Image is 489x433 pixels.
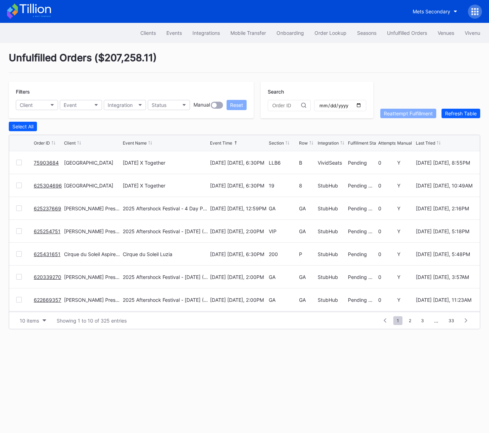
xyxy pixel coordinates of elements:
div: 0 [378,251,395,257]
div: [DATE] [DATE], 10:49AM [416,183,473,189]
div: Venues [438,30,454,36]
div: [DATE] [DATE], 6:30PM [210,160,267,166]
div: GA [299,228,316,234]
div: Seasons [357,30,376,36]
div: [DATE] X Together [123,160,165,166]
div: Y [397,183,414,189]
div: GA [269,205,297,211]
div: B [299,160,316,166]
div: 0 [378,297,395,303]
div: 2025 Aftershock Festival - [DATE] (Blink 182, Good Charlotte, All Time Low, All American Rejects) [123,228,208,234]
div: [DATE] [DATE], 5:18PM [416,228,473,234]
div: Manual [397,140,412,146]
div: StubHub [318,205,346,211]
button: Reattempt Fulfillment [380,109,436,118]
div: Pending Manual [348,205,376,211]
div: Pending [348,160,376,166]
div: [GEOGRAPHIC_DATA] [64,183,121,189]
div: Reattempt Fulfillment [384,110,433,116]
div: [PERSON_NAME] Presents Secondary [64,205,121,211]
div: VividSeats [318,160,346,166]
div: [PERSON_NAME] Presents Secondary [64,297,121,303]
div: ... [429,318,444,324]
button: 10 items [16,316,50,325]
div: Pending Manual [348,183,376,189]
div: 10 items [20,318,39,324]
div: Cirque du Soleil Aspire Secondary [64,251,121,257]
div: [DATE] [DATE], 6:30PM [210,251,267,257]
div: Integration [318,140,339,146]
div: Y [397,228,414,234]
div: Integrations [192,30,220,36]
div: GA [299,205,316,211]
div: [DATE] X Together [123,183,165,189]
span: 1 [393,316,402,325]
div: Cirque du Soleil Luzia [123,251,172,257]
button: Unfulfilled Orders [382,26,432,39]
div: Manual [193,102,210,109]
div: Showing 1 to 10 of 325 entries [57,318,127,324]
div: [GEOGRAPHIC_DATA] [64,160,121,166]
div: [DATE] [DATE], 11:23AM [416,297,473,303]
div: [DATE] [DATE], 3:57AM [416,274,473,280]
div: StubHub [318,183,346,189]
button: Mobile Transfer [225,26,271,39]
div: Client [64,140,76,146]
div: Mobile Transfer [230,30,266,36]
div: P [299,251,316,257]
button: Events [161,26,187,39]
div: 0 [378,160,395,166]
div: Last Tried [416,140,435,146]
button: Select All [9,122,37,131]
div: Refresh Table [445,110,477,116]
div: [DATE] [DATE], 8:55PM [416,160,473,166]
div: Y [397,297,414,303]
button: Vivenu [459,26,485,39]
div: 19 [269,183,297,189]
div: Integration [108,102,133,108]
div: Y [397,274,414,280]
button: Venues [432,26,459,39]
div: [DATE] [DATE], 12:59PM [210,205,267,211]
span: 2 [405,316,415,325]
div: Vivenu [465,30,480,36]
div: [DATE] [DATE], 5:48PM [416,251,473,257]
div: GA [269,274,297,280]
div: GA [269,297,297,303]
div: Clients [140,30,156,36]
a: Seasons [352,26,382,39]
span: 33 [445,316,458,325]
div: StubHub [318,228,346,234]
div: [DATE] [DATE], 2:00PM [210,274,267,280]
div: Pending Manual [348,228,376,234]
input: Order ID [272,103,301,108]
div: Pending [348,251,376,257]
div: Event Time [210,140,232,146]
div: Event Name [123,140,147,146]
a: 625304696 [34,183,62,189]
div: VIP [269,228,297,234]
div: [DATE] [DATE], 2:00PM [210,228,267,234]
div: Client [20,102,33,108]
div: Unfulfilled Orders [387,30,427,36]
button: Clients [135,26,161,39]
div: GA [299,297,316,303]
div: [PERSON_NAME] Presents Secondary [64,228,121,234]
div: Attempts [378,140,396,146]
button: Refresh Table [442,109,480,118]
div: 0 [378,183,395,189]
div: Pending Manual [348,274,376,280]
div: 8 [299,183,316,189]
div: Order ID [34,140,50,146]
button: Integrations [187,26,225,39]
div: GA [299,274,316,280]
a: 75903684 [34,160,59,166]
div: StubHub [318,251,346,257]
a: Onboarding [271,26,309,39]
div: Section [269,140,284,146]
div: Select All [12,123,33,129]
div: Y [397,205,414,211]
